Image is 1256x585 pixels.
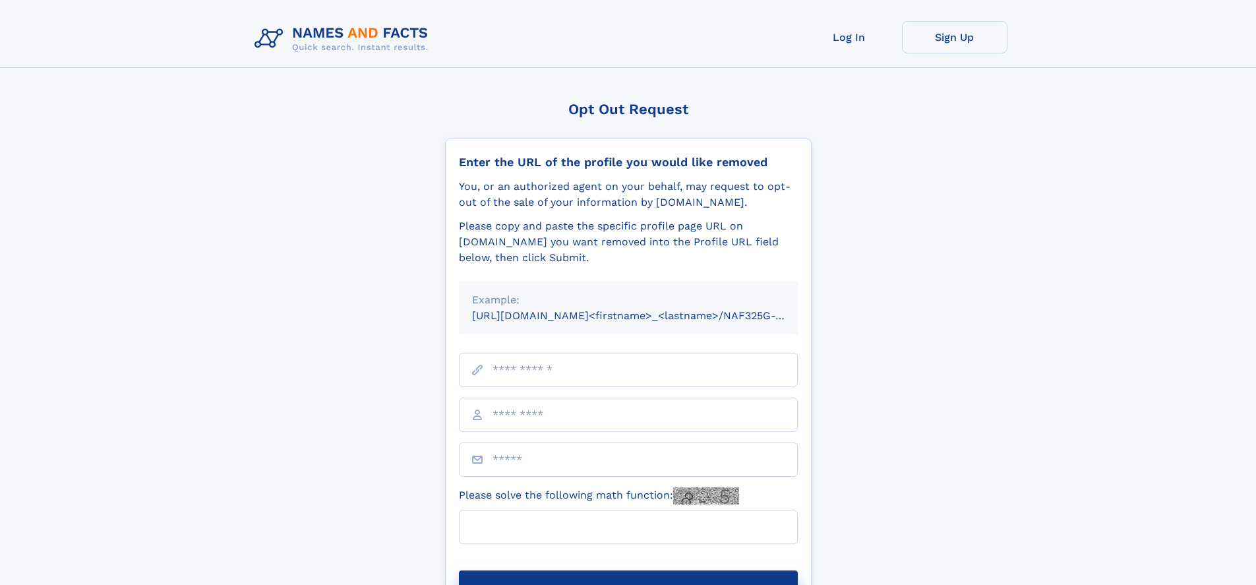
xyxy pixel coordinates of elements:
[249,21,439,57] img: Logo Names and Facts
[459,179,798,210] div: You, or an authorized agent on your behalf, may request to opt-out of the sale of your informatio...
[459,487,739,505] label: Please solve the following math function:
[472,309,823,322] small: [URL][DOMAIN_NAME]<firstname>_<lastname>/NAF325G-xxxxxxxx
[459,155,798,169] div: Enter the URL of the profile you would like removed
[902,21,1007,53] a: Sign Up
[459,218,798,266] div: Please copy and paste the specific profile page URL on [DOMAIN_NAME] you want removed into the Pr...
[796,21,902,53] a: Log In
[472,292,785,308] div: Example:
[445,101,812,117] div: Opt Out Request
